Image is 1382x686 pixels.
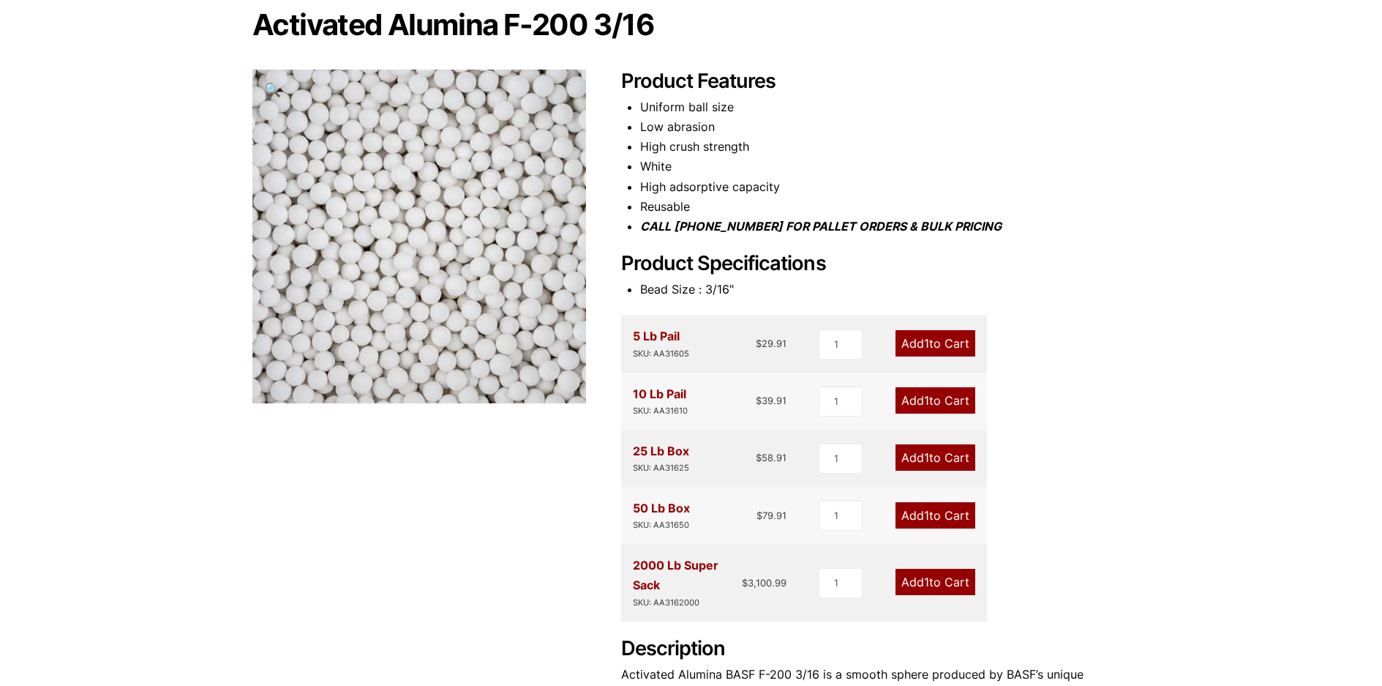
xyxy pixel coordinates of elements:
i: CALL [PHONE_NUMBER] FOR PALLET ORDERS & BULK PRICING [640,219,1002,234]
span: $ [756,395,762,406]
div: SKU: AA3162000 [633,596,743,610]
bdi: 39.91 [756,395,786,406]
li: High crush strength [640,137,1130,157]
span: 1 [924,393,929,408]
li: White [640,157,1130,176]
div: SKU: AA31610 [633,404,688,418]
div: SKU: AA31605 [633,347,689,361]
a: Add1to Cart [895,330,975,357]
a: View full-screen image gallery [252,70,293,110]
h2: Product Features [621,70,1130,94]
span: 1 [924,450,929,465]
bdi: 3,100.99 [742,577,786,589]
li: High adsorptive capacity [640,177,1130,197]
bdi: 29.91 [756,338,786,349]
div: 25 Lb Box [633,441,689,475]
a: Add1to Cart [895,387,975,414]
span: 1 [924,508,929,523]
div: 2000 Lb Super Sack [633,556,743,609]
bdi: 79.91 [756,510,786,521]
h2: Product Specifications [621,252,1130,276]
div: 10 Lb Pail [633,384,688,418]
li: Bead Size : 3/16" [640,280,1130,299]
span: 🔍 [264,81,281,97]
span: 1 [924,575,929,589]
a: Add1to Cart [895,444,975,471]
a: Add1to Cart [895,502,975,529]
span: $ [756,452,762,463]
h2: Description [621,637,1130,661]
li: Reusable [640,197,1130,217]
div: SKU: AA31650 [633,518,690,532]
bdi: 58.91 [756,452,786,463]
span: $ [756,510,762,521]
li: Uniform ball size [640,97,1130,117]
div: 5 Lb Pail [633,327,689,360]
div: SKU: AA31625 [633,461,689,475]
div: 50 Lb Box [633,499,690,532]
span: 1 [924,336,929,351]
a: Add1to Cart [895,569,975,595]
h1: Activated Alumina F-200 3/16 [252,10,1130,40]
span: $ [742,577,748,589]
li: Low abrasion [640,117,1130,137]
span: $ [756,338,762,349]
